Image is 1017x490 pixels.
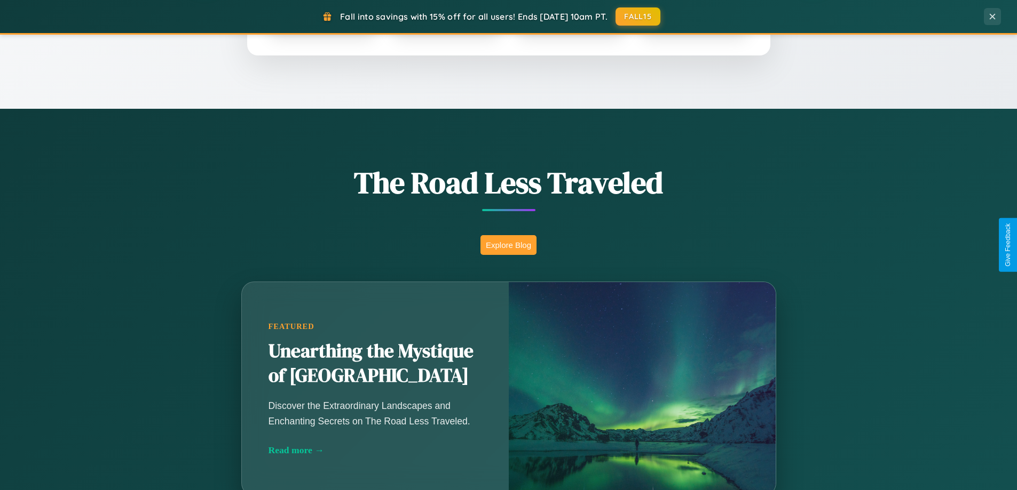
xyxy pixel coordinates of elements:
h2: Unearthing the Mystique of [GEOGRAPHIC_DATA] [269,339,482,388]
h1: The Road Less Traveled [188,162,829,203]
button: FALL15 [616,7,660,26]
button: Explore Blog [480,235,537,255]
span: Fall into savings with 15% off for all users! Ends [DATE] 10am PT. [340,11,608,22]
div: Read more → [269,445,482,456]
div: Featured [269,322,482,331]
p: Discover the Extraordinary Landscapes and Enchanting Secrets on The Road Less Traveled. [269,398,482,428]
div: Give Feedback [1004,223,1012,267]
